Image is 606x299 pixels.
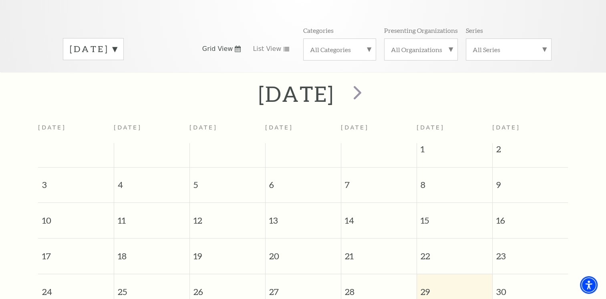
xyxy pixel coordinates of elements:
[266,168,341,195] span: 6
[417,168,492,195] span: 8
[38,168,114,195] span: 3
[466,26,483,34] p: Series
[341,168,417,195] span: 7
[417,203,492,230] span: 15
[114,203,189,230] span: 11
[70,43,117,55] label: [DATE]
[190,238,265,266] span: 19
[38,203,114,230] span: 10
[114,238,189,266] span: 18
[190,168,265,195] span: 5
[310,45,369,54] label: All Categories
[384,26,458,34] p: Presenting Organizations
[580,276,598,294] div: Accessibility Menu
[202,44,233,53] span: Grid View
[417,124,445,131] span: [DATE]
[493,203,568,230] span: 16
[341,203,417,230] span: 14
[417,238,492,266] span: 22
[258,81,334,107] h2: [DATE]
[114,168,189,195] span: 4
[253,44,281,53] span: List View
[190,203,265,230] span: 12
[114,119,189,143] th: [DATE]
[266,203,341,230] span: 13
[493,238,568,266] span: 23
[417,143,492,159] span: 1
[493,168,568,195] span: 9
[341,238,417,266] span: 21
[265,119,341,143] th: [DATE]
[341,119,417,143] th: [DATE]
[266,238,341,266] span: 20
[189,119,265,143] th: [DATE]
[342,80,371,108] button: next
[492,124,520,131] span: [DATE]
[38,119,114,143] th: [DATE]
[391,45,451,54] label: All Organizations
[303,26,334,34] p: Categories
[493,143,568,159] span: 2
[38,238,114,266] span: 17
[473,45,545,54] label: All Series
